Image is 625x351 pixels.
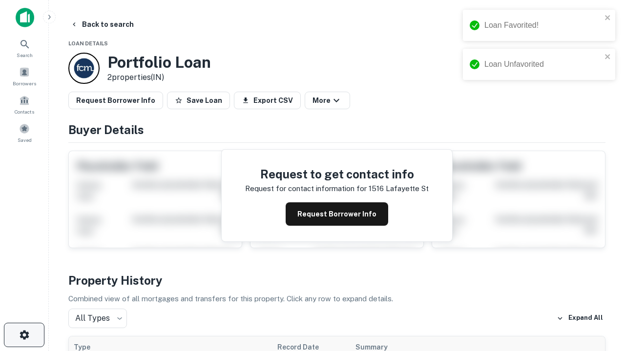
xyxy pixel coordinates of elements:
h4: Request to get contact info [245,165,429,183]
a: Borrowers [3,63,46,89]
button: Export CSV [234,92,301,109]
p: 2 properties (IN) [107,72,211,83]
div: Loan Favorited! [484,19,602,31]
div: Loan Unfavorited [484,58,602,70]
button: Back to search [66,16,138,33]
div: All Types [68,309,127,328]
iframe: Chat Widget [576,242,625,289]
img: capitalize-icon.png [16,8,34,27]
button: Expand All [554,311,605,326]
a: Saved [3,119,46,146]
h3: Portfolio Loan [107,53,211,72]
p: 1516 lafayette st [369,183,429,195]
span: Loan Details [68,40,108,46]
h4: Property History [68,272,605,289]
span: Search [17,51,33,59]
p: Request for contact information for [245,183,367,195]
h4: Buyer Details [68,121,605,138]
button: close [604,14,611,23]
span: Borrowers [13,79,36,87]
span: Contacts [15,108,34,116]
button: close [604,53,611,62]
p: Combined view of all mortgages and transfers for this property. Click any row to expand details. [68,293,605,305]
button: Request Borrower Info [286,202,388,226]
button: More [305,92,350,109]
span: Saved [18,136,32,144]
a: Contacts [3,91,46,117]
a: Search [3,35,46,61]
button: Request Borrower Info [68,92,163,109]
button: Save Loan [167,92,230,109]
